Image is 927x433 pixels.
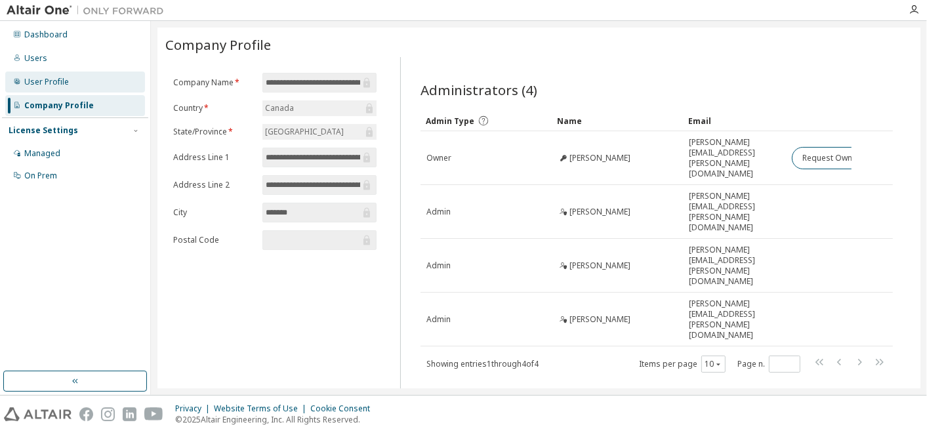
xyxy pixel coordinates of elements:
span: [PERSON_NAME] [569,260,630,271]
img: linkedin.svg [123,407,136,421]
span: Items per page [639,356,726,373]
label: Country [173,103,255,113]
span: Showing entries 1 through 4 of 4 [426,358,539,369]
div: Privacy [175,403,214,414]
label: Company Name [173,77,255,88]
div: Canada [263,101,296,115]
span: Company Profile [165,35,271,54]
div: Managed [24,148,60,159]
img: instagram.svg [101,407,115,421]
img: youtube.svg [144,407,163,421]
div: Users [24,53,47,64]
button: 10 [705,359,722,369]
div: Canada [262,100,377,116]
span: Admin [426,260,451,271]
div: User Profile [24,77,69,87]
div: License Settings [9,125,78,136]
div: On Prem [24,171,57,181]
span: [PERSON_NAME][EMAIL_ADDRESS][PERSON_NAME][DOMAIN_NAME] [689,137,779,179]
label: City [173,207,255,218]
div: Email [688,110,780,131]
label: Address Line 1 [173,152,255,163]
span: [PERSON_NAME] [569,153,630,163]
span: Admin [426,314,451,325]
span: [PERSON_NAME][EMAIL_ADDRESS][PERSON_NAME][DOMAIN_NAME] [689,191,779,233]
span: Admin Type [426,115,474,127]
span: Owner [426,153,451,163]
div: [GEOGRAPHIC_DATA] [263,125,346,139]
div: Cookie Consent [310,403,378,414]
div: Website Terms of Use [214,403,310,414]
label: State/Province [173,127,255,137]
div: Company Profile [24,100,94,111]
p: © 2025 Altair Engineering, Inc. All Rights Reserved. [175,414,378,425]
label: Postal Code [173,235,255,245]
div: Dashboard [24,30,68,40]
span: [PERSON_NAME][EMAIL_ADDRESS][PERSON_NAME][DOMAIN_NAME] [689,245,779,287]
img: facebook.svg [79,407,93,421]
span: Administrators (4) [421,81,537,99]
span: [PERSON_NAME] [569,314,630,325]
span: Admin [426,207,451,217]
button: Request Owner Change [792,147,903,169]
div: [GEOGRAPHIC_DATA] [262,124,377,140]
label: Address Line 2 [173,180,255,190]
span: [PERSON_NAME][EMAIL_ADDRESS][PERSON_NAME][DOMAIN_NAME] [689,299,779,340]
img: Altair One [7,4,171,17]
img: altair_logo.svg [4,407,72,421]
div: Name [557,110,678,131]
span: [PERSON_NAME] [569,207,630,217]
span: Page n. [737,356,800,373]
